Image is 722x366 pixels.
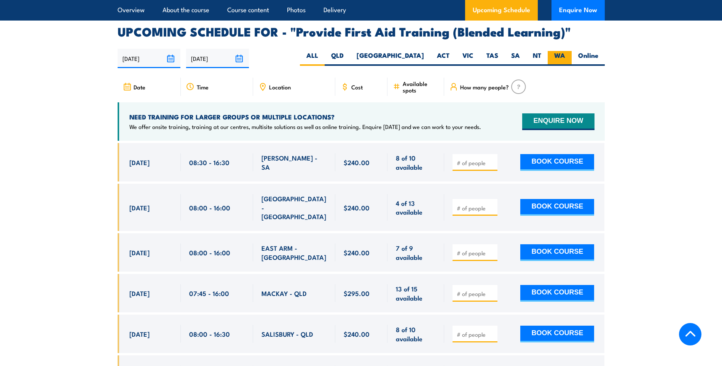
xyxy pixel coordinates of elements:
span: 07:45 - 16:00 [189,289,229,298]
span: 8 of 10 available [396,153,436,171]
button: BOOK COURSE [520,154,594,171]
span: Cost [351,84,363,90]
span: 8 of 10 available [396,325,436,343]
label: TAS [480,51,505,66]
input: From date [118,49,180,68]
label: NT [526,51,548,66]
label: ALL [300,51,325,66]
h4: NEED TRAINING FOR LARGER GROUPS OR MULTIPLE LOCATIONS? [129,113,481,121]
label: [GEOGRAPHIC_DATA] [350,51,430,66]
button: BOOK COURSE [520,285,594,302]
span: $295.00 [344,289,370,298]
span: Available spots [403,80,439,93]
span: How many people? [460,84,509,90]
span: [DATE] [129,158,150,167]
input: To date [186,49,249,68]
span: [PERSON_NAME] - SA [261,153,327,171]
span: [GEOGRAPHIC_DATA] - [GEOGRAPHIC_DATA] [261,194,327,221]
span: 13 of 15 available [396,284,436,302]
label: QLD [325,51,350,66]
span: 08:00 - 16:00 [189,203,230,212]
input: # of people [457,290,495,298]
h2: UPCOMING SCHEDULE FOR - "Provide First Aid Training (Blended Learning)" [118,26,605,37]
span: SALISBURY - QLD [261,329,313,338]
span: $240.00 [344,248,370,257]
span: 08:00 - 16:30 [189,329,230,338]
label: SA [505,51,526,66]
label: ACT [430,51,456,66]
span: 4 of 13 available [396,199,436,216]
span: [DATE] [129,289,150,298]
span: MACKAY - QLD [261,289,307,298]
span: $240.00 [344,158,370,167]
span: 08:30 - 16:30 [189,158,230,167]
span: Location [269,84,291,90]
span: [DATE] [129,248,150,257]
input: # of people [457,331,495,338]
span: Date [134,84,145,90]
input: # of people [457,249,495,257]
button: BOOK COURSE [520,326,594,342]
button: BOOK COURSE [520,199,594,216]
p: We offer onsite training, training at our centres, multisite solutions as well as online training... [129,123,481,130]
span: EAST ARM - [GEOGRAPHIC_DATA] [261,243,327,261]
input: # of people [457,159,495,167]
label: VIC [456,51,480,66]
span: $240.00 [344,203,370,212]
label: WA [548,51,572,66]
span: [DATE] [129,329,150,338]
span: 08:00 - 16:00 [189,248,230,257]
span: Time [197,84,209,90]
button: BOOK COURSE [520,244,594,261]
input: # of people [457,204,495,212]
span: [DATE] [129,203,150,212]
button: ENQUIRE NOW [522,113,594,130]
span: 7 of 9 available [396,243,436,261]
label: Online [572,51,605,66]
span: $240.00 [344,329,370,338]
